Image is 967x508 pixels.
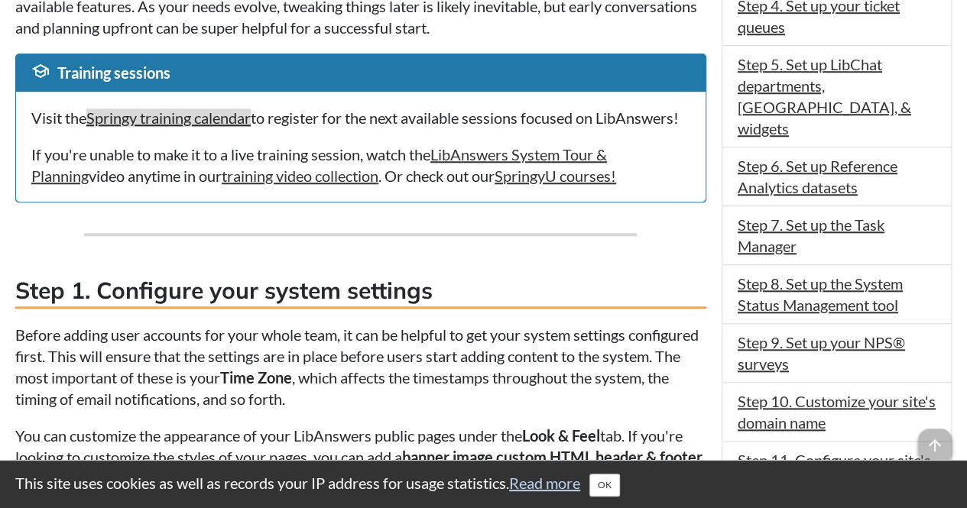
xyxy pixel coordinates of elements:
a: training video collection [222,167,378,185]
a: Step 8. Set up the System Status Management tool [738,274,903,314]
a: Step 7. Set up the Task Manager [738,215,884,255]
a: Step 6. Set up Reference Analytics datasets [738,157,897,196]
strong: Look & Feel [522,426,600,445]
span: banner image [402,448,493,466]
a: Step 10. Customize your site's domain name [738,392,936,432]
span: school [31,62,50,80]
p: Visit the to register for the next available sessions focused on LibAnswers! [31,107,690,128]
a: Read more [509,474,580,492]
a: Step 9. Set up your NPS® surveys [738,333,905,373]
a: Springy training calendar [86,108,251,127]
span: Training sessions [57,63,170,82]
button: Close [589,474,620,497]
a: SpringyU courses! [495,167,616,185]
p: If you're unable to make it to a live training session, watch the video anytime in our . Or check... [31,144,690,186]
a: Step 5. Set up LibChat departments, [GEOGRAPHIC_DATA], & widgets [738,55,911,138]
span: arrow_upward [918,429,952,462]
a: arrow_upward [918,430,952,448]
h3: Step 1. Configure your system settings [15,274,706,309]
strong: Time Zone [220,368,292,387]
span: custom HTML header & footer [496,448,703,466]
p: Before adding user accounts for your whole team, it can be helpful to get your system settings co... [15,324,706,409]
p: You can customize the appearance of your LibAnswers public pages under the tab. If you're looking... [15,425,706,489]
